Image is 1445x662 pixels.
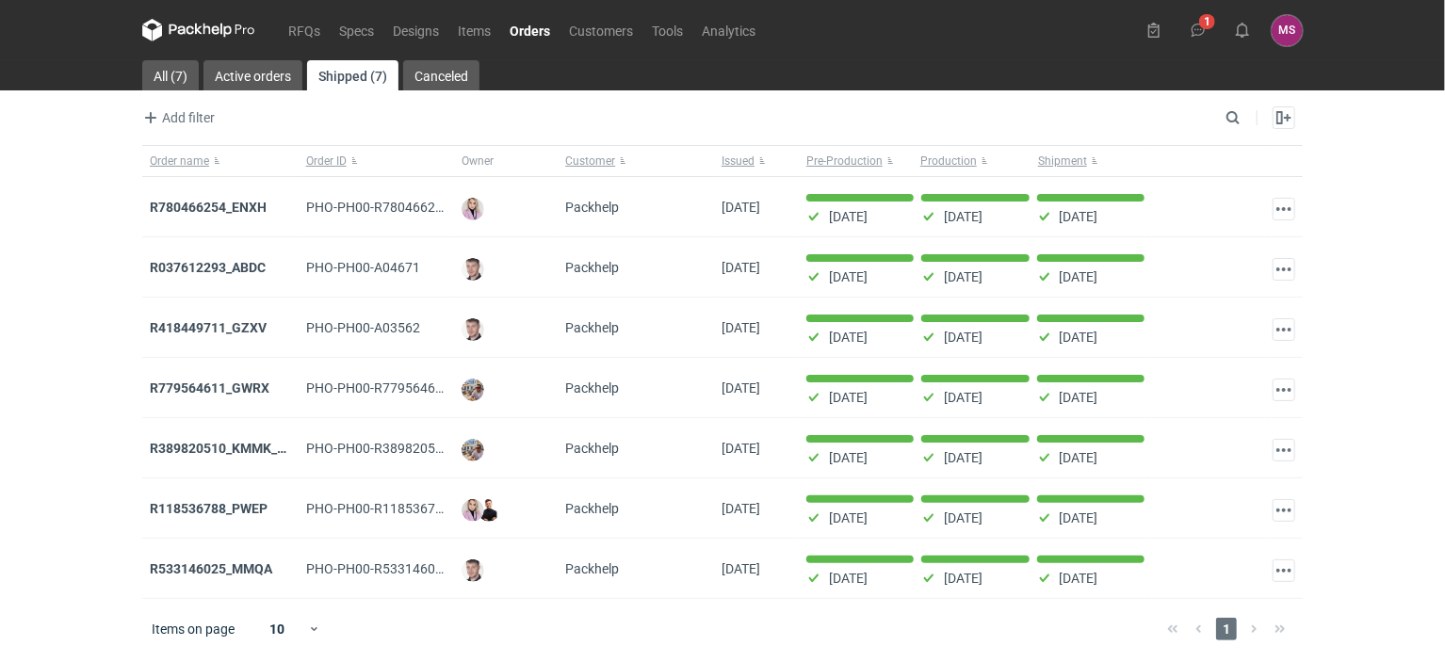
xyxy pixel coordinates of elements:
[722,200,760,215] span: 10/09/2024
[478,499,500,522] img: Tomasz Kubiak
[917,146,1034,176] button: Production
[307,60,398,90] a: Shipped (7)
[1034,146,1152,176] button: Shipment
[1216,618,1237,640] span: 1
[944,450,982,465] p: [DATE]
[1060,209,1098,224] p: [DATE]
[692,19,765,41] a: Analytics
[1273,559,1295,582] button: Actions
[1060,571,1098,586] p: [DATE]
[203,60,302,90] a: Active orders
[139,106,215,129] span: Add filter
[142,19,255,41] svg: Packhelp Pro
[306,320,420,335] span: PHO-PH00-A03562
[829,390,868,405] p: [DATE]
[722,561,760,576] span: 20/10/2021
[642,19,692,41] a: Tools
[829,571,868,586] p: [DATE]
[565,260,619,275] span: Packhelp
[1038,153,1087,169] span: Shipment
[1060,450,1098,465] p: [DATE]
[829,269,868,284] p: [DATE]
[306,441,533,456] span: PHO-PH00-R389820510_KMMK_YVZP
[500,19,560,41] a: Orders
[1272,15,1303,46] div: Mieszko Stefko
[722,380,760,396] span: 28/04/2023
[383,19,448,41] a: Designs
[1273,439,1295,461] button: Actions
[944,209,982,224] p: [DATE]
[1273,499,1295,522] button: Actions
[1273,379,1295,401] button: Actions
[150,441,311,456] a: R389820510_KMMK_YVZP
[306,501,492,516] span: PHO-PH00-R118536788_PWEP
[1272,15,1303,46] button: MS
[306,380,494,396] span: PHO-PH00-R779564611_GWRX
[829,450,868,465] p: [DATE]
[138,106,216,129] button: Add filter
[1060,390,1098,405] p: [DATE]
[462,198,484,220] img: Klaudia Wiśniewska
[150,501,268,516] a: R118536788_PWEP
[944,510,982,525] p: [DATE]
[722,320,760,335] span: 12/06/2023
[722,441,760,456] span: 27/10/2022
[829,510,868,525] p: [DATE]
[799,146,917,176] button: Pre-Production
[150,380,269,396] a: R779564611_GWRX
[944,571,982,586] p: [DATE]
[722,260,760,275] span: 14/12/2023
[306,561,496,576] span: PHO-PH00-R533146025_MMQA
[1222,106,1282,129] input: Search
[806,153,883,169] span: Pre-Production
[448,19,500,41] a: Items
[1060,269,1098,284] p: [DATE]
[306,260,420,275] span: PHO-PH00-A04671
[462,499,484,522] img: Klaudia Wiśniewska
[152,620,235,638] span: Items on page
[565,441,619,456] span: Packhelp
[714,146,799,176] button: Issued
[462,258,484,281] img: Maciej Sikora
[306,200,491,215] span: PHO-PH00-R780466254_ENXH
[306,153,347,169] span: Order ID
[462,439,484,461] img: Michał Palasek
[1060,330,1098,345] p: [DATE]
[565,153,615,169] span: Customer
[1273,198,1295,220] button: Actions
[558,146,714,176] button: Customer
[565,320,619,335] span: Packhelp
[462,379,484,401] img: Michał Palasek
[1273,318,1295,341] button: Actions
[1060,510,1098,525] p: [DATE]
[722,501,760,516] span: 03/09/2022
[722,153,755,169] span: Issued
[560,19,642,41] a: Customers
[150,260,266,275] a: R037612293_ABDC
[920,153,977,169] span: Production
[150,200,267,215] a: R780466254_ENXH
[330,19,383,41] a: Specs
[565,561,619,576] span: Packhelp
[1273,258,1295,281] button: Actions
[1183,15,1213,45] button: 1
[829,209,868,224] p: [DATE]
[462,318,484,341] img: Maciej Sikora
[462,153,494,169] span: Owner
[150,320,267,335] a: R418449711_GZXV
[403,60,479,90] a: Canceled
[142,60,199,90] a: All (7)
[944,390,982,405] p: [DATE]
[150,561,272,576] a: R533146025_MMQA
[565,380,619,396] span: Packhelp
[247,616,308,642] div: 10
[829,330,868,345] p: [DATE]
[565,501,619,516] span: Packhelp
